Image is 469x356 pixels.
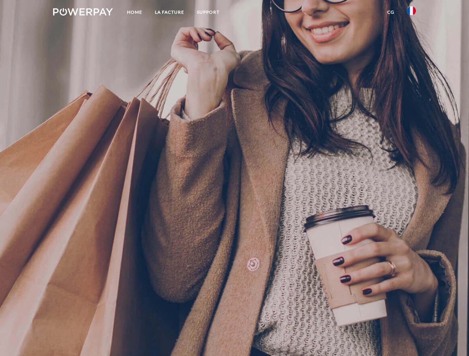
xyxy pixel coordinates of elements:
[149,6,190,19] a: LA FACTURE
[53,8,113,16] img: logo-powerpay-white.svg
[121,6,149,19] a: Home
[407,6,416,15] img: fr
[381,6,401,19] a: CG
[190,6,226,19] a: Support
